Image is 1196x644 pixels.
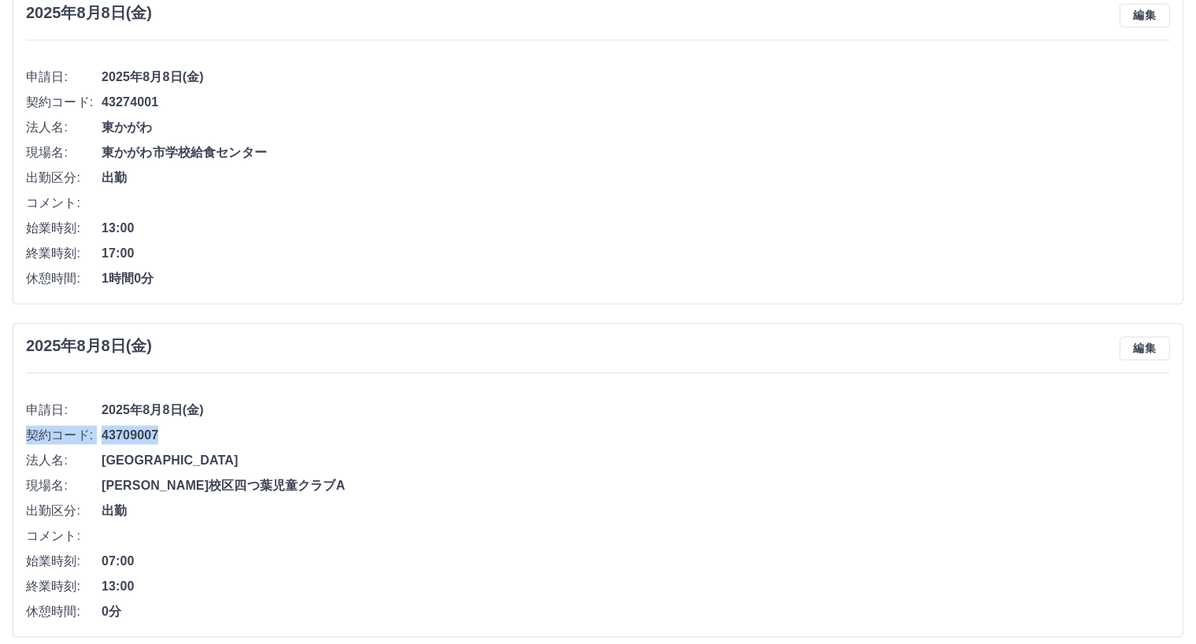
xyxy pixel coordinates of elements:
[102,401,1170,420] span: 2025年8月8日(金)
[26,269,102,288] span: 休憩時間:
[102,451,1170,470] span: [GEOGRAPHIC_DATA]
[102,552,1170,571] span: 07:00
[26,194,102,213] span: コメント:
[26,337,152,355] h3: 2025年8月8日(金)
[102,93,1170,112] span: 43274001
[26,143,102,162] span: 現場名:
[26,527,102,546] span: コメント:
[102,118,1170,137] span: 東かがわ
[26,552,102,571] span: 始業時刻:
[26,426,102,445] span: 契約コード:
[102,219,1170,238] span: 13:00
[26,502,102,520] span: 出勤区分:
[26,4,152,22] h3: 2025年8月8日(金)
[102,68,1170,87] span: 2025年8月8日(金)
[102,502,1170,520] span: 出勤
[1120,4,1170,28] button: 編集
[26,68,102,87] span: 申請日:
[26,451,102,470] span: 法人名:
[26,244,102,263] span: 終業時刻:
[26,476,102,495] span: 現場名:
[102,426,1170,445] span: 43709007
[102,168,1170,187] span: 出勤
[102,143,1170,162] span: 東かがわ市学校給食センター
[102,476,1170,495] span: [PERSON_NAME]校区四つ葉児童クラブA
[1120,337,1170,361] button: 編集
[26,118,102,137] span: 法人名:
[26,602,102,621] span: 休憩時間:
[102,269,1170,288] span: 1時間0分
[102,602,1170,621] span: 0分
[26,93,102,112] span: 契約コード:
[26,401,102,420] span: 申請日:
[102,577,1170,596] span: 13:00
[26,577,102,596] span: 終業時刻:
[102,244,1170,263] span: 17:00
[26,168,102,187] span: 出勤区分:
[26,219,102,238] span: 始業時刻:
